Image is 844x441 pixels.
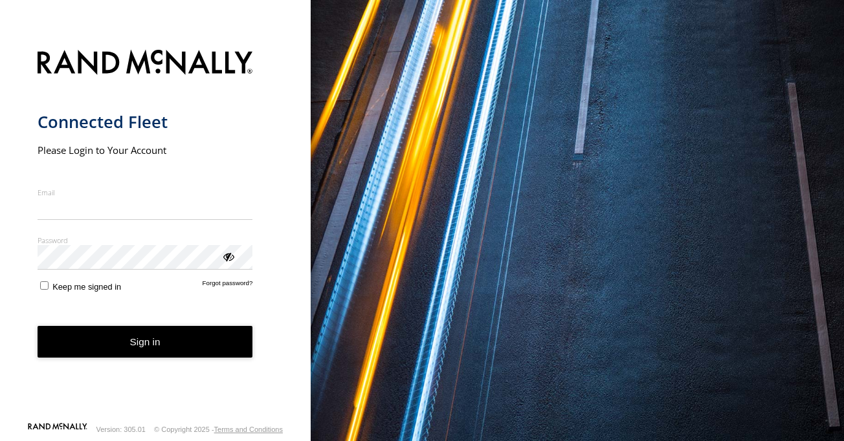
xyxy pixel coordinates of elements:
[38,326,253,358] button: Sign in
[221,250,234,263] div: ViewPassword
[38,42,274,422] form: main
[38,111,253,133] h1: Connected Fleet
[40,281,49,290] input: Keep me signed in
[38,144,253,156] h2: Please Login to Your Account
[52,282,121,292] span: Keep me signed in
[28,423,87,436] a: Visit our Website
[214,425,283,433] a: Terms and Conditions
[38,47,253,80] img: Rand McNally
[154,425,283,433] div: © Copyright 2025 -
[38,188,253,197] label: Email
[203,279,253,292] a: Forgot password?
[38,235,253,245] label: Password
[96,425,146,433] div: Version: 305.01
